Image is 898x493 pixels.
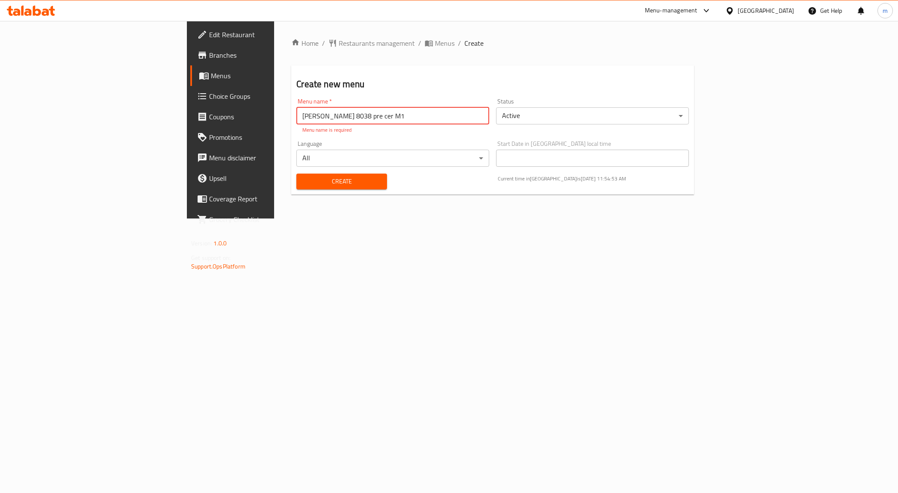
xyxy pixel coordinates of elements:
button: Create [296,174,387,189]
input: Please enter Menu name [296,107,489,124]
span: Upsell [209,173,330,183]
div: Menu-management [645,6,697,16]
nav: breadcrumb [291,38,694,48]
span: Version: [191,238,212,249]
span: Menu disclaimer [209,153,330,163]
span: Get support on: [191,252,230,263]
li: / [418,38,421,48]
span: Grocery Checklist [209,214,330,224]
span: Promotions [209,132,330,142]
a: Choice Groups [190,86,337,106]
li: / [458,38,461,48]
span: Menus [435,38,455,48]
a: Upsell [190,168,337,189]
a: Promotions [190,127,337,148]
a: Menus [190,65,337,86]
div: All [296,150,489,167]
span: Menus [211,71,330,81]
a: Menu disclaimer [190,148,337,168]
span: Branches [209,50,330,60]
span: Coupons [209,112,330,122]
a: Coverage Report [190,189,337,209]
a: Coupons [190,106,337,127]
span: Create [303,176,380,187]
span: Create [464,38,484,48]
span: Coverage Report [209,194,330,204]
a: Grocery Checklist [190,209,337,230]
a: Support.OpsPlatform [191,261,245,272]
a: Menus [425,38,455,48]
a: Restaurants management [328,38,415,48]
div: [GEOGRAPHIC_DATA] [738,6,794,15]
div: Active [496,107,689,124]
span: m [883,6,888,15]
p: Menu name is required [302,126,483,134]
a: Edit Restaurant [190,24,337,45]
a: Branches [190,45,337,65]
span: Restaurants management [339,38,415,48]
p: Current time in [GEOGRAPHIC_DATA] is [DATE] 11:54:53 AM [498,175,689,183]
span: Edit Restaurant [209,30,330,40]
span: 1.0.0 [213,238,227,249]
h2: Create new menu [296,78,689,91]
span: Choice Groups [209,91,330,101]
